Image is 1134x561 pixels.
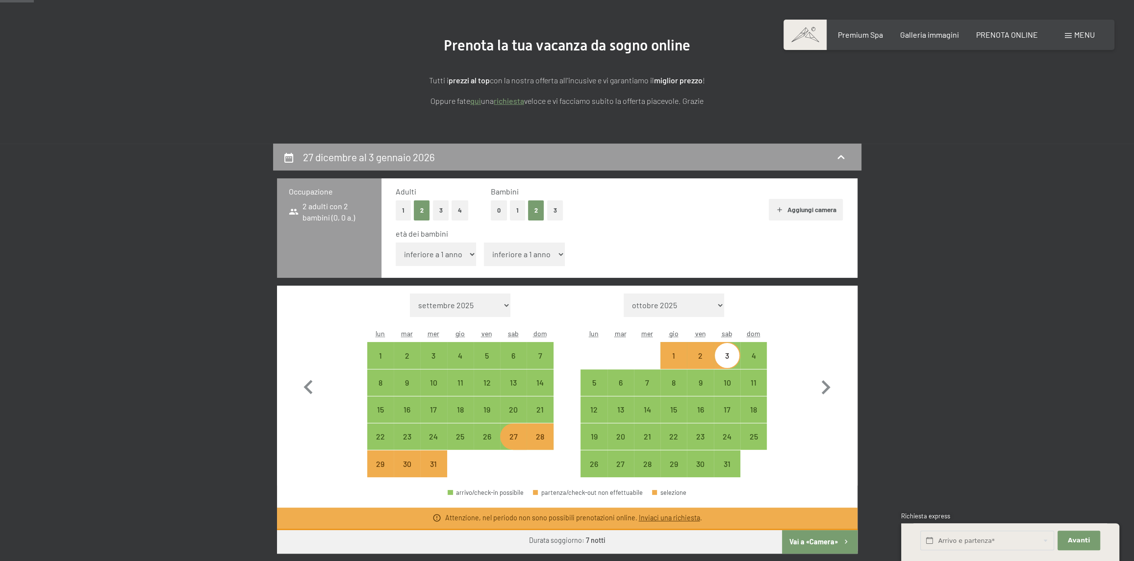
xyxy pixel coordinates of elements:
[586,536,605,544] b: 7 notti
[491,187,519,196] span: Bambini
[607,369,634,396] div: arrivo/check-in possibile
[580,450,607,477] div: arrivo/check-in possibile
[608,433,633,457] div: 20
[660,396,687,423] div: arrivo/check-in possibile
[687,342,713,368] div: arrivo/check-in possibile
[303,151,435,163] h2: 27 dicembre al 3 gennaio 2026
[501,352,526,376] div: 6
[367,369,394,396] div: Mon Dec 08 2025
[491,200,507,220] button: 0
[688,433,712,457] div: 23
[687,396,713,423] div: Fri Jan 16 2026
[394,450,420,477] div: arrivo/check-in non effettuabile
[688,460,712,485] div: 30
[634,369,660,396] div: arrivo/check-in possibile
[376,329,385,338] abbr: lunedì
[607,369,634,396] div: Tue Jan 06 2026
[837,30,882,39] a: Premium Spa
[660,396,687,423] div: Thu Jan 15 2026
[448,406,473,430] div: 18
[367,342,394,368] div: arrivo/check-in possibile
[527,342,553,368] div: arrivo/check-in possibile
[740,396,767,423] div: arrivo/check-in possibile
[501,433,526,457] div: 27
[447,396,474,423] div: Thu Dec 18 2025
[976,30,1038,39] span: PRENOTA ONLINE
[740,396,767,423] div: Sun Jan 18 2026
[608,406,633,430] div: 13
[580,423,607,450] div: arrivo/check-in possibile
[1074,30,1095,39] span: Menu
[607,396,634,423] div: arrivo/check-in possibile
[322,74,812,87] p: Tutti i con la nostra offerta all'incusive e vi garantiamo il !
[900,30,959,39] span: Galleria immagini
[547,200,563,220] button: 3
[448,379,473,403] div: 11
[367,396,394,423] div: arrivo/check-in possibile
[420,450,447,477] div: Wed Dec 31 2025
[420,342,447,368] div: arrivo/check-in possibile
[449,75,490,85] strong: prezzi al top
[581,460,606,485] div: 26
[527,423,553,450] div: arrivo/check-in possibile
[589,329,599,338] abbr: lunedì
[474,342,500,368] div: Fri Dec 05 2025
[368,379,393,403] div: 8
[475,433,499,457] div: 26
[394,369,420,396] div: arrivo/check-in possibile
[715,379,739,403] div: 10
[420,369,447,396] div: Wed Dec 10 2025
[501,379,526,403] div: 13
[1068,536,1090,545] span: Avanti
[660,450,687,477] div: arrivo/check-in possibile
[289,201,370,223] span: 2 adulti con 2 bambini (0, 0 a.)
[740,342,767,368] div: arrivo/check-in possibile
[421,352,446,376] div: 3
[294,293,323,478] button: Mese precedente
[660,342,687,368] div: Thu Jan 01 2026
[580,423,607,450] div: Mon Jan 19 2026
[581,433,606,457] div: 19
[420,369,447,396] div: arrivo/check-in possibile
[688,406,712,430] div: 16
[445,513,702,523] div: Attenzione, nel periodo non sono possibili prenotazioni online. .
[508,329,519,338] abbr: sabato
[367,396,394,423] div: Mon Dec 15 2025
[528,433,552,457] div: 28
[714,450,740,477] div: arrivo/check-in possibile
[368,433,393,457] div: 22
[527,396,553,423] div: arrivo/check-in possibile
[740,342,767,368] div: Sun Jan 04 2026
[367,369,394,396] div: arrivo/check-in possibile
[533,329,547,338] abbr: domenica
[580,450,607,477] div: Mon Jan 26 2026
[638,513,700,522] a: Inviaci una richiesta
[608,379,633,403] div: 6
[740,369,767,396] div: arrivo/check-in possibile
[688,379,712,403] div: 9
[475,406,499,430] div: 19
[448,433,473,457] div: 25
[747,329,760,338] abbr: domenica
[769,199,843,220] button: Aggiungi camera
[448,489,524,496] div: arrivo/check-in possibile
[447,396,474,423] div: arrivo/check-in possibile
[660,423,687,450] div: arrivo/check-in possibile
[475,352,499,376] div: 5
[447,423,474,450] div: Thu Dec 25 2025
[687,423,713,450] div: Fri Jan 23 2026
[500,342,527,368] div: Sat Dec 06 2025
[500,396,527,423] div: Sat Dec 20 2025
[368,406,393,430] div: 15
[500,369,527,396] div: Sat Dec 13 2025
[447,369,474,396] div: Thu Dec 11 2025
[687,423,713,450] div: arrivo/check-in possibile
[661,352,686,376] div: 1
[607,423,634,450] div: arrivo/check-in possibile
[420,423,447,450] div: arrivo/check-in possibile
[500,396,527,423] div: arrivo/check-in possibile
[741,406,766,430] div: 18
[394,396,420,423] div: Tue Dec 16 2025
[1058,531,1100,551] button: Avanti
[394,423,420,450] div: Tue Dec 23 2025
